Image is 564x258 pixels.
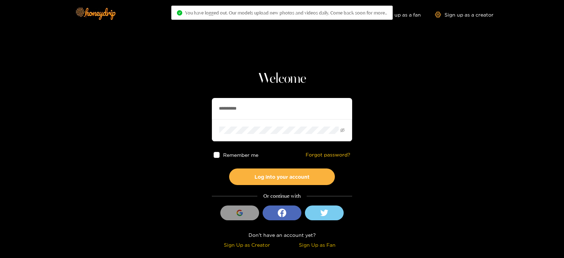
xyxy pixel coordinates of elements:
[212,231,352,239] div: Don't have an account yet?
[435,12,493,18] a: Sign up as a creator
[306,152,350,158] a: Forgot password?
[284,241,350,249] div: Sign Up as Fan
[212,192,352,200] div: Or continue with
[223,152,258,158] span: Remember me
[212,70,352,87] h1: Welcome
[214,241,280,249] div: Sign Up as Creator
[177,10,182,16] span: check-circle
[340,128,345,133] span: eye-invisible
[373,12,421,18] a: Sign up as a fan
[185,10,387,16] span: You have logged out. Our models upload new photos and videos daily. Come back soon for more..
[229,168,335,185] button: Log into your account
